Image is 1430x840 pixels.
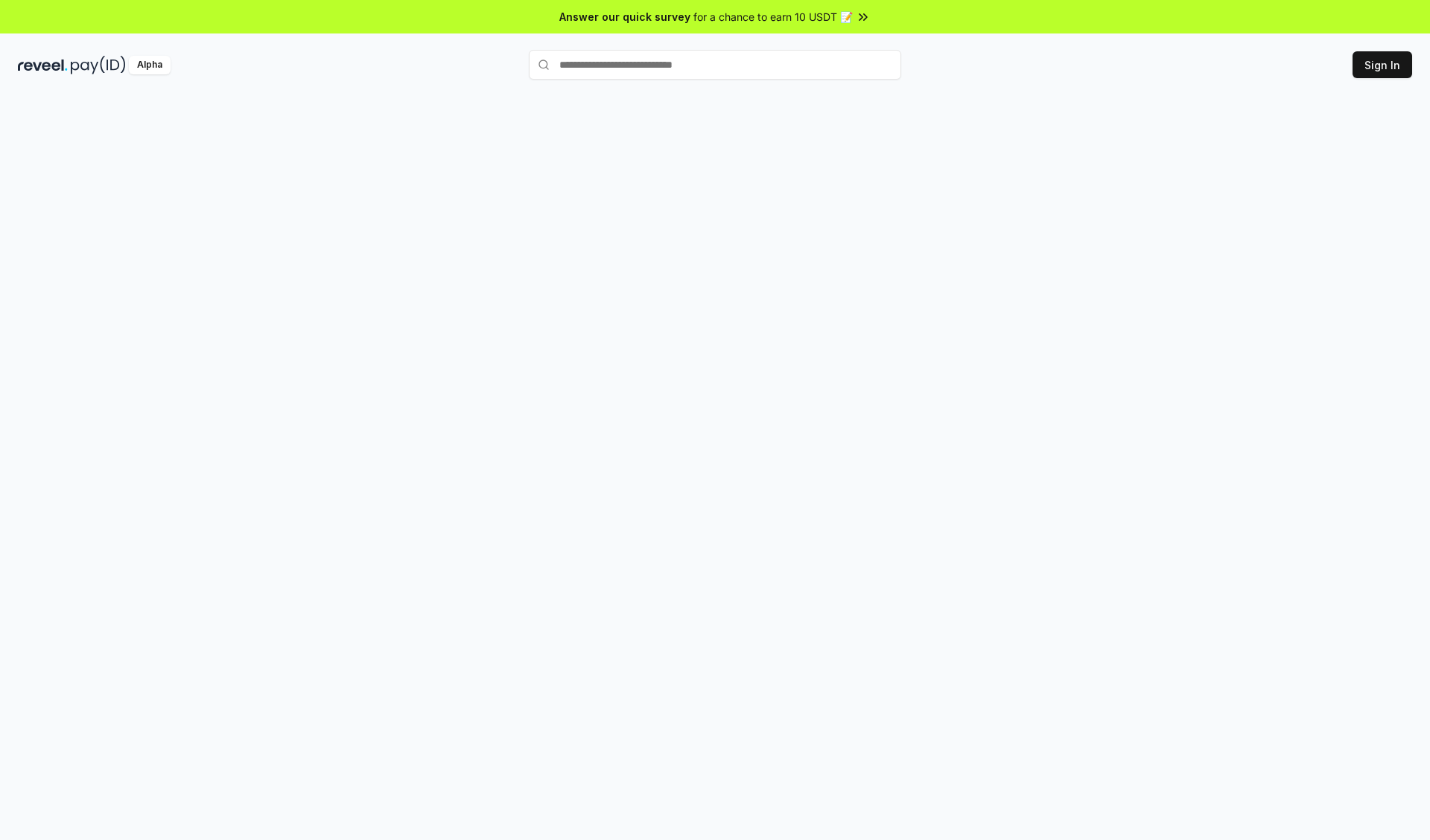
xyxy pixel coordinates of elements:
button: Sign In [1353,51,1412,78]
img: reveel_dark [18,56,68,74]
img: pay_id [71,56,126,74]
div: Alpha [129,56,171,74]
span: for a chance to earn 10 USDT 📝 [693,9,853,25]
span: Answer our quick survey [559,9,690,25]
